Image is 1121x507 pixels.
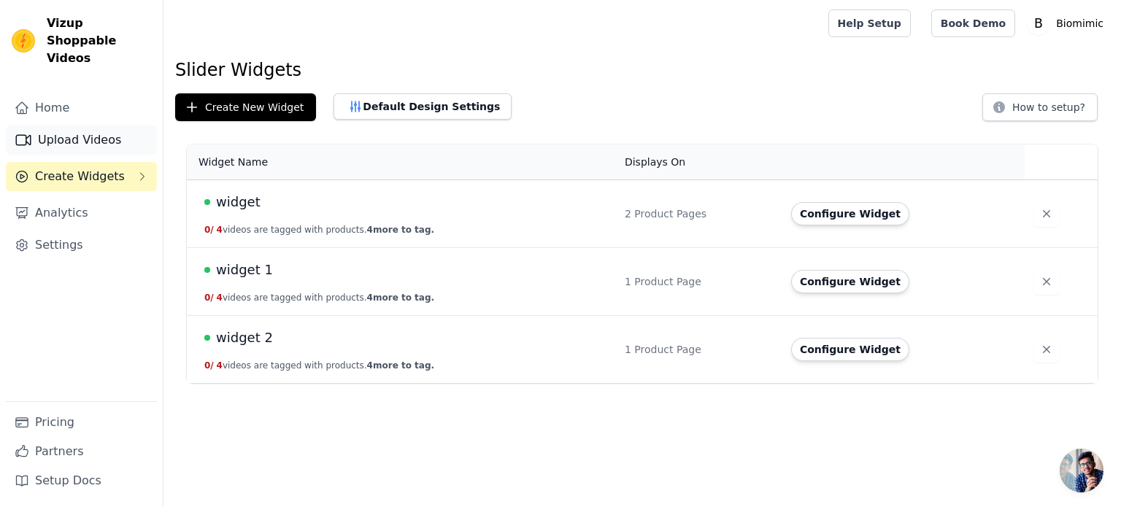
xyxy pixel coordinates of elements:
span: 0 / [204,225,214,235]
span: 4 more to tag. [367,225,434,235]
div: 1 Product Page [625,274,774,289]
span: Vizup Shoppable Videos [47,15,151,67]
button: Configure Widget [791,338,909,361]
span: 4 [217,360,223,371]
a: Setup Docs [6,466,157,495]
span: 4 more to tag. [367,360,434,371]
span: widget [216,192,261,212]
span: Live Published [204,199,210,205]
span: 4 [217,225,223,235]
a: Analytics [6,198,157,228]
button: Configure Widget [791,270,909,293]
a: Home [6,93,157,123]
span: widget 1 [216,260,273,280]
button: 0/ 4videos are tagged with products.4more to tag. [204,360,434,371]
p: Biomimic [1050,10,1109,36]
a: Help Setup [828,9,911,37]
a: Partners [6,437,157,466]
span: Live Published [204,335,210,341]
text: B [1034,16,1043,31]
a: Book Demo [931,9,1015,37]
a: Settings [6,231,157,260]
div: Open chat [1060,449,1103,492]
button: How to setup? [982,93,1098,121]
span: Create Widgets [35,168,125,185]
button: B Biomimic [1027,10,1109,36]
button: Delete widget [1033,268,1060,295]
th: Displays On [616,144,782,180]
div: 1 Product Page [625,342,774,357]
span: 0 / [204,360,214,371]
img: Vizup [12,29,35,53]
span: 0 / [204,293,214,303]
span: Live Published [204,267,210,273]
a: Pricing [6,408,157,437]
span: 4 [217,293,223,303]
span: 4 more to tag. [367,293,434,303]
button: Default Design Settings [334,93,512,120]
a: How to setup? [982,104,1098,117]
button: 0/ 4videos are tagged with products.4more to tag. [204,224,434,236]
button: 0/ 4videos are tagged with products.4more to tag. [204,292,434,303]
button: Delete widget [1033,201,1060,227]
button: Delete widget [1033,336,1060,363]
button: Create Widgets [6,162,157,191]
div: 2 Product Pages [625,206,774,221]
th: Widget Name [187,144,616,180]
span: widget 2 [216,328,273,348]
button: Configure Widget [791,202,909,225]
h1: Slider Widgets [175,58,1109,82]
a: Upload Videos [6,125,157,155]
button: Create New Widget [175,93,316,121]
